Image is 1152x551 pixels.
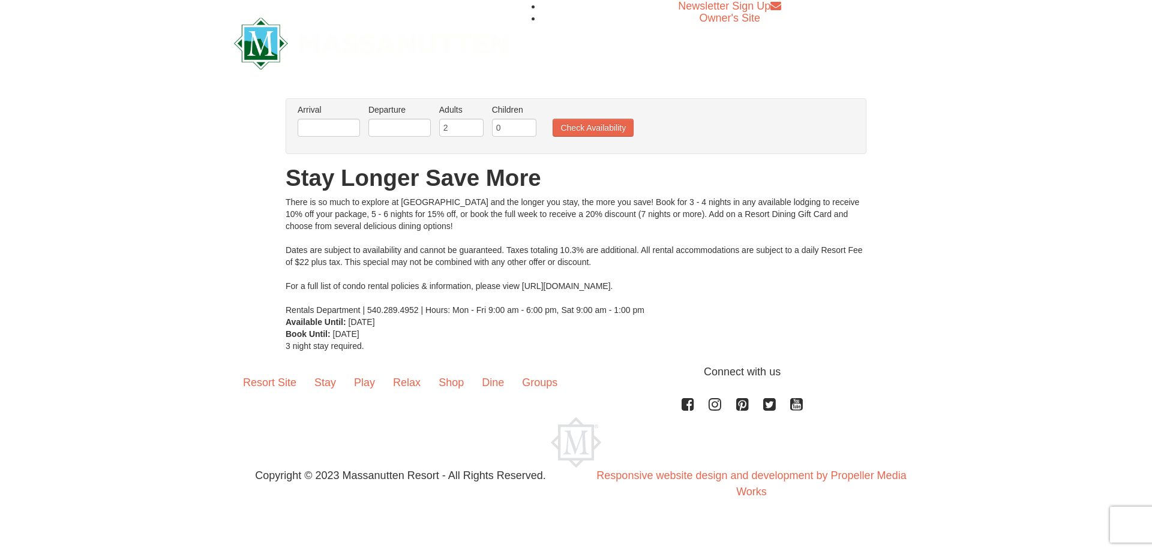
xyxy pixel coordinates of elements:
label: Arrival [298,104,360,116]
strong: Available Until: [286,317,346,327]
a: Dine [473,364,513,401]
label: Departure [368,104,431,116]
p: Copyright © 2023 Massanutten Resort - All Rights Reserved. [225,468,576,484]
a: Stay [305,364,345,401]
a: Play [345,364,384,401]
label: Children [492,104,536,116]
img: Massanutten Resort Logo [234,17,509,70]
span: 3 night stay required. [286,341,364,351]
span: [DATE] [333,329,359,339]
img: Massanutten Resort Logo [551,417,601,468]
button: Check Availability [553,119,634,137]
a: Owner's Site [700,12,760,24]
a: Relax [384,364,430,401]
a: Resort Site [234,364,305,401]
h1: Stay Longer Save More [286,166,866,190]
a: Groups [513,364,566,401]
p: Connect with us [234,364,918,380]
a: Shop [430,364,473,401]
div: There is so much to explore at [GEOGRAPHIC_DATA] and the longer you stay, the more you save! Book... [286,196,866,316]
a: Massanutten Resort [234,28,509,56]
span: [DATE] [349,317,375,327]
label: Adults [439,104,484,116]
strong: Book Until: [286,329,331,339]
a: Responsive website design and development by Propeller Media Works [596,469,906,498]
